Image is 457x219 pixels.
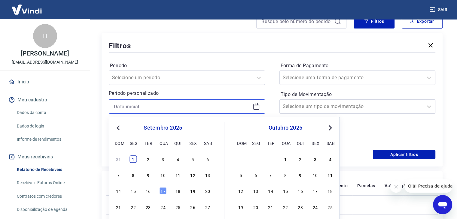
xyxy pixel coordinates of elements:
[252,139,259,147] div: seg
[130,139,137,147] div: seg
[327,155,334,163] div: Choose sábado, 4 de outubro de 2025
[252,187,259,195] div: Choose segunda-feira, 13 de outubro de 2025
[267,155,274,163] div: Choose terça-feira, 30 de setembro de 2025
[189,171,196,178] div: Choose sexta-feira, 12 de setembro de 2025
[428,4,450,15] button: Sair
[14,177,83,189] a: Recebíveis Futuros Online
[174,139,181,147] div: qui
[261,17,332,26] input: Busque pelo número do pedido
[174,155,181,163] div: Choose quinta-feira, 4 de setembro de 2025
[282,187,289,195] div: Choose quarta-feira, 15 de outubro de 2025
[159,187,166,195] div: Choose quarta-feira, 17 de setembro de 2025
[373,150,435,159] button: Aplicar filtros
[297,203,304,211] div: Choose quinta-feira, 23 de outubro de 2025
[14,120,83,132] a: Dados de login
[14,106,83,119] a: Dados da conta
[282,203,289,211] div: Choose quarta-feira, 22 de outubro de 2025
[312,155,319,163] div: Choose sexta-feira, 3 de outubro de 2025
[312,171,319,178] div: Choose sexta-feira, 10 de outubro de 2025
[115,171,122,178] div: Choose domingo, 7 de setembro de 2025
[115,155,122,163] div: Choose domingo, 31 de agosto de 2025
[7,150,83,163] button: Meus recebíveis
[159,155,166,163] div: Choose quarta-feira, 3 de setembro de 2025
[130,187,137,195] div: Choose segunda-feira, 15 de setembro de 2025
[312,203,319,211] div: Choose sexta-feira, 24 de outubro de 2025
[402,14,443,28] button: Exportar
[115,203,122,211] div: Choose domingo, 21 de setembro de 2025
[109,90,265,97] p: Período personalizado
[145,155,152,163] div: Choose terça-feira, 2 de setembro de 2025
[267,187,274,195] div: Choose terça-feira, 14 de outubro de 2025
[237,155,244,163] div: Choose domingo, 28 de setembro de 2025
[130,171,137,178] div: Choose segunda-feira, 8 de setembro de 2025
[327,187,334,195] div: Choose sábado, 18 de outubro de 2025
[282,155,289,163] div: Choose quarta-feira, 1 de outubro de 2025
[236,124,335,131] div: outubro 2025
[237,187,244,195] div: Choose domingo, 12 de outubro de 2025
[14,163,83,176] a: Relatório de Recebíveis
[267,203,274,211] div: Choose terça-feira, 21 de outubro de 2025
[189,155,196,163] div: Choose sexta-feira, 5 de setembro de 2025
[174,187,181,195] div: Choose quinta-feira, 18 de setembro de 2025
[14,203,83,216] a: Disponibilização de agenda
[282,171,289,178] div: Choose quarta-feira, 8 de outubro de 2025
[281,91,434,98] label: Tipo de Movimentação
[297,139,304,147] div: qui
[204,203,211,211] div: Choose sábado, 27 de setembro de 2025
[7,75,83,88] a: Início
[204,155,211,163] div: Choose sábado, 6 de setembro de 2025
[237,139,244,147] div: dom
[327,203,334,211] div: Choose sábado, 25 de outubro de 2025
[189,139,196,147] div: sex
[433,195,452,214] iframe: Botão para abrir a janela de mensagens
[114,124,212,131] div: setembro 2025
[159,203,166,211] div: Choose quarta-feira, 24 de setembro de 2025
[357,183,375,189] p: Parcelas
[130,203,137,211] div: Choose segunda-feira, 22 de setembro de 2025
[312,187,319,195] div: Choose sexta-feira, 17 de outubro de 2025
[159,171,166,178] div: Choose quarta-feira, 10 de setembro de 2025
[282,139,289,147] div: qua
[145,139,152,147] div: ter
[145,171,152,178] div: Choose terça-feira, 9 de setembro de 2025
[237,171,244,178] div: Choose domingo, 5 de outubro de 2025
[385,183,404,189] p: Valor Líq.
[14,133,83,145] a: Informe de rendimentos
[21,50,69,57] p: [PERSON_NAME]
[281,62,434,69] label: Forma de Pagamento
[204,187,211,195] div: Choose sábado, 20 de setembro de 2025
[33,24,57,48] div: H
[327,124,334,131] button: Next Month
[252,171,259,178] div: Choose segunda-feira, 6 de outubro de 2025
[327,171,334,178] div: Choose sábado, 11 de outubro de 2025
[252,203,259,211] div: Choose segunda-feira, 20 de outubro de 2025
[145,203,152,211] div: Choose terça-feira, 23 de setembro de 2025
[390,181,402,193] iframe: Fechar mensagem
[130,155,137,163] div: Choose segunda-feira, 1 de setembro de 2025
[267,139,274,147] div: ter
[297,155,304,163] div: Choose quinta-feira, 2 de outubro de 2025
[114,102,250,111] input: Data inicial
[12,59,78,65] p: [EMAIL_ADDRESS][DOMAIN_NAME]
[174,171,181,178] div: Choose quinta-feira, 11 de setembro de 2025
[297,171,304,178] div: Choose quinta-feira, 9 de outubro de 2025
[267,171,274,178] div: Choose terça-feira, 7 de outubro de 2025
[14,190,83,202] a: Contratos com credores
[145,187,152,195] div: Choose terça-feira, 16 de setembro de 2025
[114,124,122,131] button: Previous Month
[204,171,211,178] div: Choose sábado, 13 de setembro de 2025
[354,14,395,28] button: Filtros
[7,93,83,106] button: Meu cadastro
[189,187,196,195] div: Choose sexta-feira, 19 de setembro de 2025
[115,187,122,195] div: Choose domingo, 14 de setembro de 2025
[189,203,196,211] div: Choose sexta-feira, 26 de setembro de 2025
[159,139,166,147] div: qua
[115,139,122,147] div: dom
[109,41,131,51] h5: Filtros
[327,139,334,147] div: sab
[312,139,319,147] div: sex
[252,155,259,163] div: Choose segunda-feira, 29 de setembro de 2025
[4,4,50,9] span: Olá! Precisa de ajuda?
[404,179,452,193] iframe: Mensagem da empresa
[7,0,46,19] img: Vindi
